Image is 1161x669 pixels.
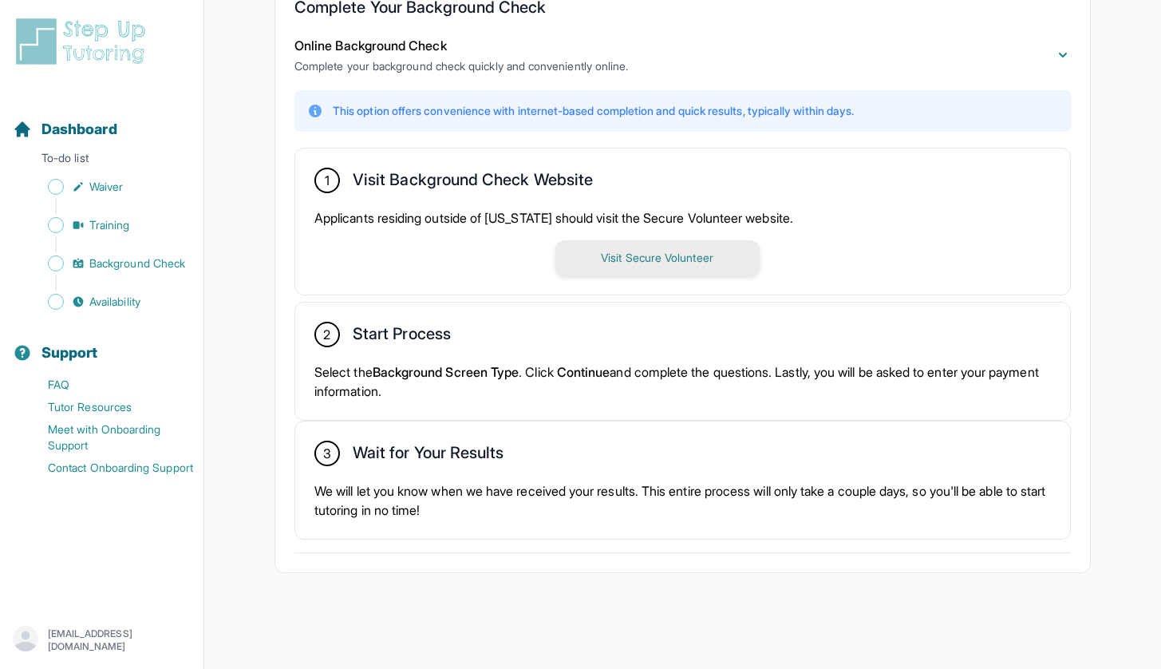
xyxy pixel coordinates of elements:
span: Online Background Check [294,38,447,53]
a: Dashboard [13,118,117,141]
span: Dashboard [41,118,117,141]
span: Background Check [89,255,185,271]
a: Training [13,214,203,236]
p: This option offers convenience with internet-based completion and quick results, typically within... [333,103,854,119]
span: Waiver [89,179,123,195]
a: Background Check [13,252,203,275]
span: 3 [323,444,331,463]
a: Meet with Onboarding Support [13,418,203,457]
span: Continue [557,364,610,380]
span: Background Screen Type [373,364,519,380]
p: Applicants residing outside of [US_STATE] should visit the Secure Volunteer website. [314,208,1051,228]
span: Support [41,342,98,364]
a: Visit Secure Volunteer [555,249,760,265]
h2: Wait for Your Results [353,443,503,469]
button: Dashboard [6,93,197,147]
button: [EMAIL_ADDRESS][DOMAIN_NAME] [13,626,191,655]
h2: Visit Background Check Website [353,170,593,196]
p: To-do list [6,150,197,172]
p: Select the . Click and complete the questions. Lastly, you will be asked to enter your payment in... [314,362,1051,401]
p: Complete your background check quickly and conveniently online. [294,58,628,74]
button: Visit Secure Volunteer [555,240,760,275]
h2: Start Process [353,324,451,350]
img: logo [13,16,155,67]
a: Tutor Resources [13,396,203,418]
span: Training [89,217,130,233]
button: Support [6,316,197,370]
span: Availability [89,294,140,310]
button: Online Background CheckComplete your background check quickly and conveniently online. [294,36,1071,74]
span: 1 [325,171,330,190]
p: We will let you know when we have received your results. This entire process will only take a cou... [314,481,1051,520]
p: [EMAIL_ADDRESS][DOMAIN_NAME] [48,627,191,653]
a: Contact Onboarding Support [13,457,203,479]
span: 2 [323,325,330,344]
a: Waiver [13,176,203,198]
a: FAQ [13,374,203,396]
a: Availability [13,291,203,313]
